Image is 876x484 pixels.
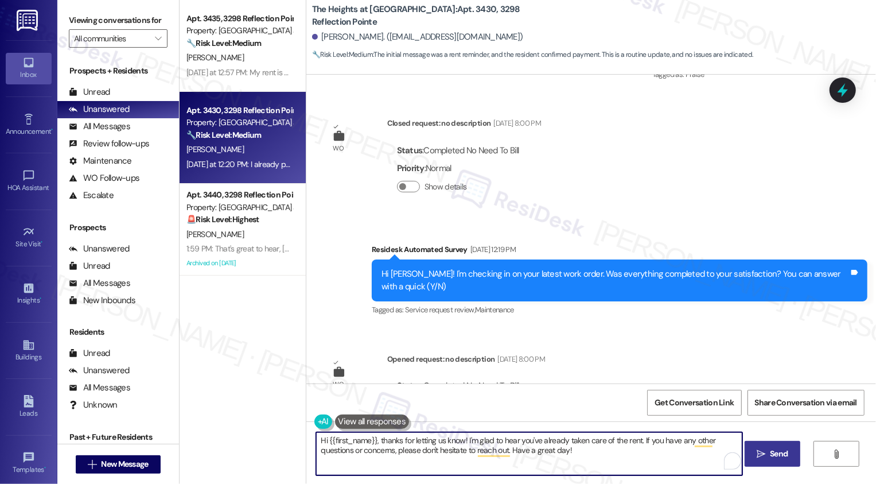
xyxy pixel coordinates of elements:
div: All Messages [69,277,130,289]
div: [DATE] at 12:20 PM: I already paid it this morning [186,159,344,169]
i:  [155,34,161,43]
div: Closed request: no description [387,117,541,133]
span: : The initial message was a rent reminder, and the resident confirmed payment. This is a routine ... [312,49,753,61]
b: The Heights at [GEOGRAPHIC_DATA]: Apt. 3430, 3298 Reflection Pointe [312,3,542,28]
div: Tagged as: [652,66,867,83]
div: Hi [PERSON_NAME]! I'm checking in on your latest work order. Was everything completed to your sat... [381,268,849,293]
div: Unanswered [69,243,130,255]
label: Viewing conversations for [69,11,168,29]
span: • [40,295,41,303]
div: : Completed No Need To Bill [397,377,519,395]
a: Insights • [6,278,52,309]
div: Unread [69,86,110,98]
label: Show details [425,181,467,193]
b: Status [397,380,423,392]
div: [DATE] at 12:57 PM: My rent is paid already [186,67,326,78]
strong: 🔧 Risk Level: Medium [186,38,261,48]
div: [DATE] 8:00 PM [495,353,545,365]
textarea: To enrich screen reader interactions, please activate Accessibility in Grammarly extension settings [316,432,742,475]
div: Apt. 3440, 3298 Reflection Pointe [186,189,293,201]
strong: 🔧 Risk Level: Medium [186,130,261,140]
div: 1:59 PM: That's great to hear, [PERSON_NAME]! I'm happy you're planning to renew your lease! Can ... [186,243,675,254]
div: Unknown [69,399,118,411]
div: Review follow-ups [69,138,149,150]
b: Priority [397,162,425,174]
div: : Completed No Need To Bill [397,142,519,160]
span: Maintenance [475,305,514,315]
div: New Inbounds [69,295,135,307]
div: Unanswered [69,103,130,115]
span: Service request review , [405,305,475,315]
div: Past + Future Residents [57,431,179,443]
div: Property: [GEOGRAPHIC_DATA] at [GEOGRAPHIC_DATA] [186,202,293,214]
div: WO [333,378,344,390]
div: Archived on [DATE] [185,256,294,270]
div: Unanswered [69,365,130,377]
div: Apt. 3435, 3298 Reflection Pointe [186,13,293,25]
div: WO Follow-ups [69,172,139,184]
div: Prospects [57,222,179,234]
span: Share Conversation via email [755,397,857,409]
b: Status [397,145,423,156]
i:  [88,460,96,469]
div: Opened request: no description [387,353,545,369]
img: ResiDesk Logo [17,10,40,31]
div: [DATE] 12:19 PM [468,243,516,255]
div: Unread [69,260,110,272]
i:  [757,450,765,459]
div: Property: [GEOGRAPHIC_DATA] at [GEOGRAPHIC_DATA] [186,117,293,129]
span: [PERSON_NAME] [186,229,244,239]
span: • [44,464,46,472]
strong: 🚨 Risk Level: Highest [186,214,259,224]
div: Unread [69,347,110,359]
span: New Message [101,458,148,470]
button: New Message [76,455,161,474]
strong: 🔧 Risk Level: Medium [312,50,373,59]
div: Residents [57,326,179,338]
a: Templates • [6,448,52,479]
div: Prospects + Residents [57,65,179,77]
button: Get Conversation Link [647,390,741,416]
a: Leads [6,392,52,423]
span: [PERSON_NAME] [186,144,244,154]
a: Inbox [6,53,52,84]
span: • [41,238,43,246]
div: Tagged as: [372,301,867,318]
div: Maintenance [69,155,132,167]
span: Praise [686,69,704,79]
div: All Messages [69,121,130,133]
button: Send [745,441,800,467]
div: All Messages [69,382,130,394]
input: All communities [74,29,149,48]
a: Site Visit • [6,222,52,253]
div: WO [333,142,344,154]
button: Share Conversation via email [747,390,865,416]
div: [PERSON_NAME]. ([EMAIL_ADDRESS][DOMAIN_NAME]) [312,31,523,43]
div: Apt. 3430, 3298 Reflection Pointe [186,104,293,117]
i:  [832,450,840,459]
div: Escalate [69,189,114,202]
div: [DATE] 8:00 PM [490,117,541,129]
div: Residesk Automated Survey [372,243,867,260]
span: Send [770,448,788,460]
span: Get Conversation Link [655,397,734,409]
a: Buildings [6,335,52,366]
div: Property: [GEOGRAPHIC_DATA] at [GEOGRAPHIC_DATA] [186,25,293,37]
span: [PERSON_NAME] [186,52,244,63]
a: HOA Assistant [6,166,52,197]
span: • [51,126,53,134]
div: : Normal [397,160,519,177]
